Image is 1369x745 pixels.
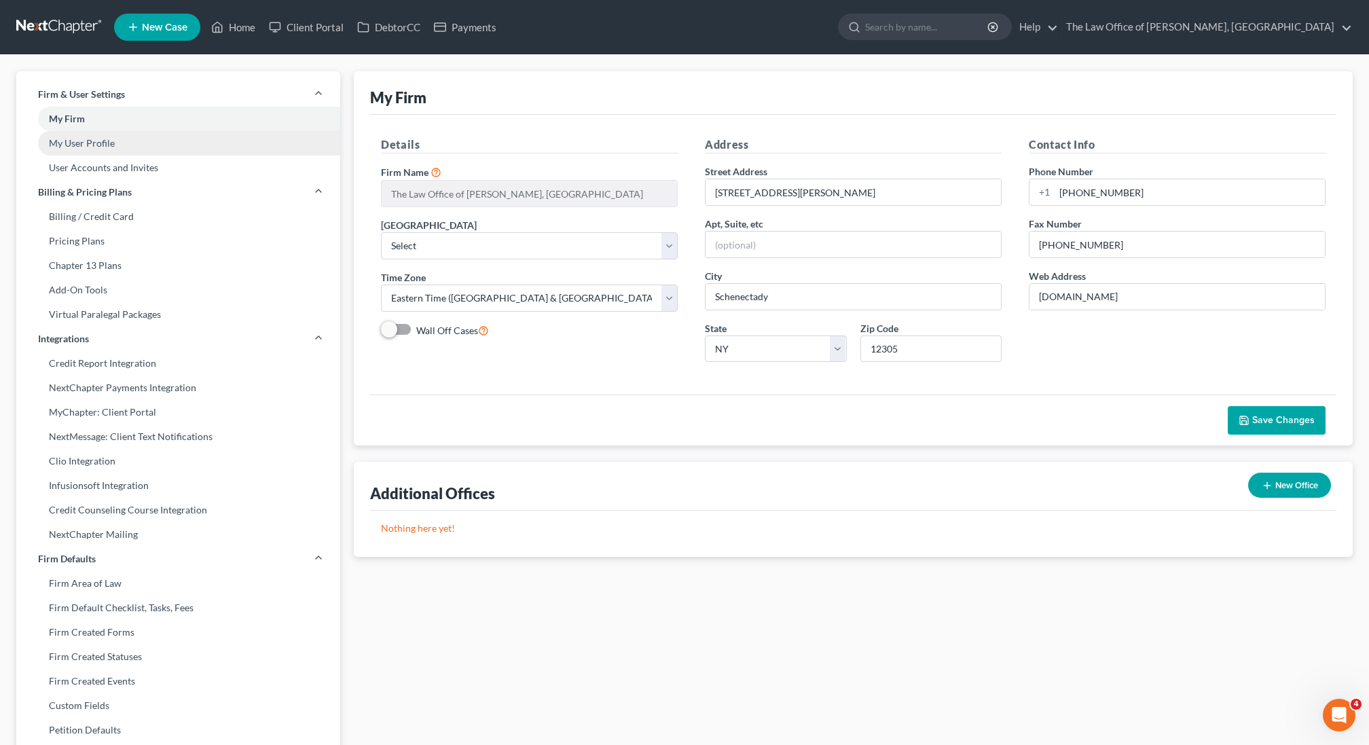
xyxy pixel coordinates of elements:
input: Enter city... [706,284,1001,310]
span: Billing & Pricing Plans [38,185,132,199]
label: Web Address [1029,269,1086,283]
a: Payments [427,15,503,39]
a: Add-On Tools [16,278,340,302]
a: Firm Created Events [16,669,340,693]
div: My Firm [370,88,426,107]
label: Fax Number [1029,217,1082,231]
span: 4 [1351,699,1362,710]
a: The Law Office of [PERSON_NAME], [GEOGRAPHIC_DATA] [1059,15,1352,39]
span: New Case [142,22,187,33]
label: Phone Number [1029,164,1093,179]
a: Clio Integration [16,449,340,473]
label: Street Address [705,164,767,179]
span: Wall Off Cases [416,325,478,336]
a: Home [204,15,262,39]
button: Save Changes [1228,406,1326,435]
input: Enter phone... [1055,179,1325,205]
a: Firm & User Settings [16,82,340,107]
a: Petition Defaults [16,718,340,742]
a: Help [1012,15,1058,39]
input: (optional) [706,232,1001,257]
p: Nothing here yet! [381,522,1326,535]
a: Client Portal [262,15,350,39]
input: Enter web address.... [1029,284,1325,310]
a: Pricing Plans [16,229,340,253]
h5: Details [381,137,678,153]
a: Integrations [16,327,340,351]
a: Firm Created Forms [16,620,340,644]
a: MyChapter: Client Portal [16,400,340,424]
a: NextChapter Payments Integration [16,376,340,400]
h5: Address [705,137,1002,153]
input: Search by name... [865,14,989,39]
a: Billing / Credit Card [16,204,340,229]
label: Zip Code [860,321,898,335]
span: Firm Name [381,166,428,178]
span: Firm & User Settings [38,88,125,101]
label: State [705,321,727,335]
a: NextChapter Mailing [16,522,340,547]
a: User Accounts and Invites [16,156,340,180]
input: Enter fax... [1029,232,1325,257]
a: Credit Report Integration [16,351,340,376]
a: Firm Defaults [16,547,340,571]
button: New Office [1248,473,1331,498]
a: Custom Fields [16,693,340,718]
input: XXXXX [860,335,1002,363]
a: My User Profile [16,131,340,156]
a: Firm Default Checklist, Tasks, Fees [16,596,340,620]
input: Enter name... [382,181,677,206]
span: Firm Defaults [38,552,96,566]
a: Virtual Paralegal Packages [16,302,340,327]
a: Billing & Pricing Plans [16,180,340,204]
span: Save Changes [1252,414,1315,426]
a: Firm Area of Law [16,571,340,596]
label: Apt, Suite, etc [705,217,763,231]
a: Credit Counseling Course Integration [16,498,340,522]
h5: Contact Info [1029,137,1326,153]
iframe: Intercom live chat [1323,699,1355,731]
a: My Firm [16,107,340,131]
input: Enter address... [706,179,1001,205]
a: Infusionsoft Integration [16,473,340,498]
span: Integrations [38,332,89,346]
label: [GEOGRAPHIC_DATA] [381,218,477,232]
a: Firm Created Statuses [16,644,340,669]
div: +1 [1029,179,1055,205]
label: Time Zone [381,270,426,285]
a: DebtorCC [350,15,427,39]
a: NextMessage: Client Text Notifications [16,424,340,449]
div: Additional Offices [370,484,495,503]
a: Chapter 13 Plans [16,253,340,278]
label: City [705,269,722,283]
